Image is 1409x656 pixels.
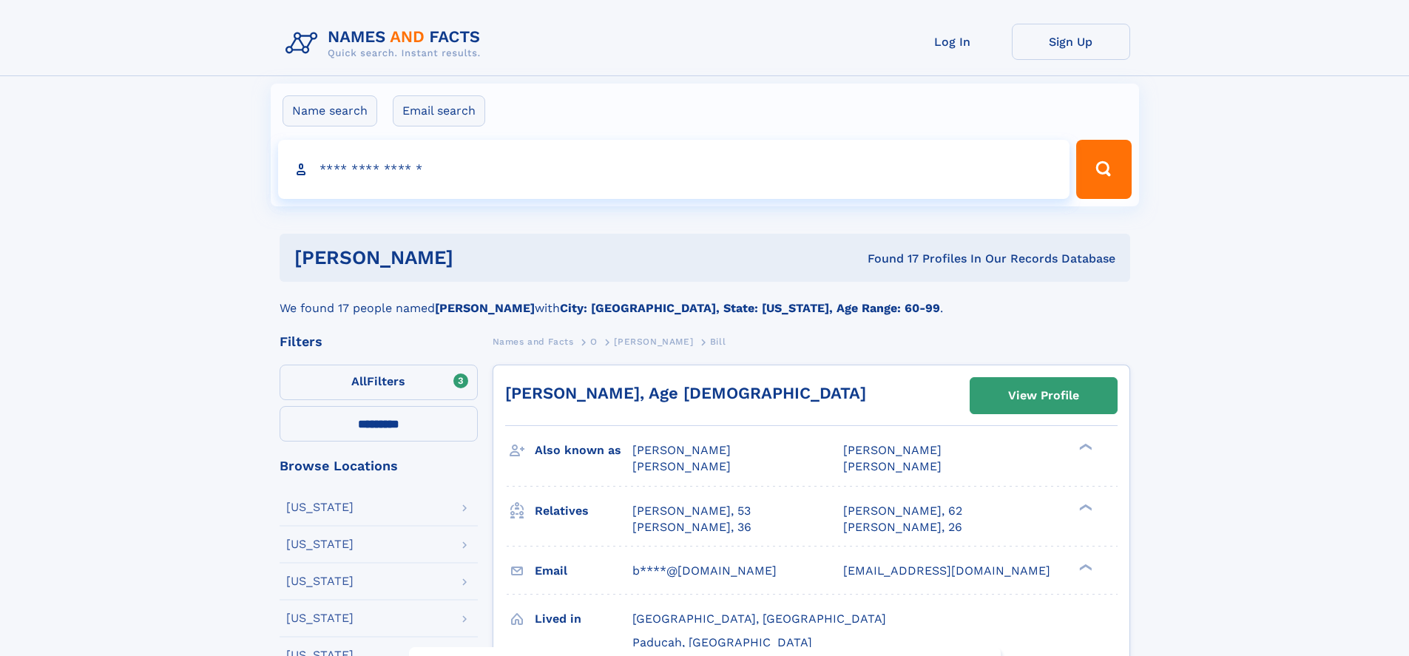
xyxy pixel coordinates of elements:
[435,301,535,315] b: [PERSON_NAME]
[1076,140,1131,199] button: Search Button
[590,332,598,351] a: O
[843,519,962,535] a: [PERSON_NAME], 26
[1008,379,1079,413] div: View Profile
[393,95,485,126] label: Email search
[286,575,354,587] div: [US_STATE]
[560,301,940,315] b: City: [GEOGRAPHIC_DATA], State: [US_STATE], Age Range: 60-99
[843,503,962,519] a: [PERSON_NAME], 62
[893,24,1012,60] a: Log In
[1012,24,1130,60] a: Sign Up
[1075,442,1093,452] div: ❯
[535,558,632,584] h3: Email
[280,365,478,400] label: Filters
[286,612,354,624] div: [US_STATE]
[660,251,1115,267] div: Found 17 Profiles In Our Records Database
[294,248,660,267] h1: [PERSON_NAME]
[280,335,478,348] div: Filters
[632,503,751,519] a: [PERSON_NAME], 53
[535,606,632,632] h3: Lived in
[535,438,632,463] h3: Also known as
[278,140,1070,199] input: search input
[632,443,731,457] span: [PERSON_NAME]
[632,635,812,649] span: Paducah, [GEOGRAPHIC_DATA]
[505,384,866,402] a: [PERSON_NAME], Age [DEMOGRAPHIC_DATA]
[280,459,478,473] div: Browse Locations
[843,443,942,457] span: [PERSON_NAME]
[283,95,377,126] label: Name search
[614,337,693,347] span: [PERSON_NAME]
[1075,562,1093,572] div: ❯
[351,374,367,388] span: All
[493,332,574,351] a: Names and Facts
[843,459,942,473] span: [PERSON_NAME]
[280,282,1130,317] div: We found 17 people named with .
[535,498,632,524] h3: Relatives
[632,459,731,473] span: [PERSON_NAME]
[614,332,693,351] a: [PERSON_NAME]
[280,24,493,64] img: Logo Names and Facts
[286,501,354,513] div: [US_STATE]
[710,337,726,347] span: Bill
[632,612,886,626] span: [GEOGRAPHIC_DATA], [GEOGRAPHIC_DATA]
[286,538,354,550] div: [US_STATE]
[843,564,1050,578] span: [EMAIL_ADDRESS][DOMAIN_NAME]
[970,378,1117,413] a: View Profile
[632,519,751,535] a: [PERSON_NAME], 36
[590,337,598,347] span: O
[1075,502,1093,512] div: ❯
